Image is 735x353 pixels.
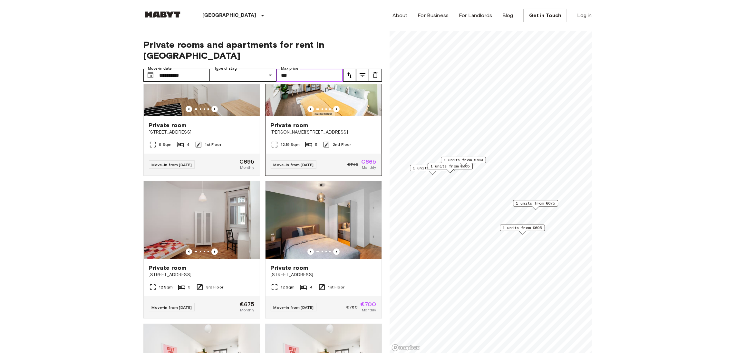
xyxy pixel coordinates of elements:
span: 1 units from €610 [413,165,452,171]
span: 9 Sqm [159,142,172,147]
p: [GEOGRAPHIC_DATA] [203,12,256,19]
span: [STREET_ADDRESS] [271,272,376,278]
a: About [392,12,408,19]
button: Choose date, selected date is 3 Nov 2025 [144,69,157,82]
a: For Business [418,12,449,19]
button: Previous image [211,106,218,112]
button: Previous image [333,248,340,255]
span: 2nd Floor [333,142,351,147]
span: €675 [239,301,255,307]
span: 5 [315,142,317,147]
a: Get in Touch [524,9,567,22]
button: Previous image [186,248,192,255]
span: Move-in from [DATE] [152,305,192,310]
img: Marketing picture of unit DE-01-196-04M [144,181,260,259]
span: Private rooms and apartments for rent in [GEOGRAPHIC_DATA] [143,39,382,61]
label: Max price [281,66,298,71]
span: 1 units from €695 [503,225,542,231]
span: 1 units from €675 [516,200,555,206]
span: €780 [346,304,358,310]
span: Monthly [240,307,254,313]
a: Marketing picture of unit DE-01-003-001-01HFPrevious imagePrevious imagePrivate room[STREET_ADDRE... [265,181,382,318]
img: Marketing picture of unit DE-01-003-001-01HF [266,181,382,259]
span: 1st Floor [328,284,344,290]
span: €700 [360,301,376,307]
a: Marketing picture of unit DE-01-08-008-02QPrevious imagePrevious imagePrivate room[PERSON_NAME][S... [265,38,382,176]
a: Blog [502,12,513,19]
a: For Landlords [459,12,492,19]
button: Previous image [211,248,218,255]
button: Previous image [186,106,192,112]
span: Move-in from [DATE] [274,305,314,310]
span: Monthly [362,307,376,313]
a: Mapbox logo [392,344,420,351]
span: Private room [271,121,308,129]
a: Marketing picture of unit DE-01-196-04MPrevious imagePrevious imagePrivate room[STREET_ADDRESS]12... [143,181,260,318]
a: Marketing picture of unit DE-01-232-01MPrevious imagePrevious imagePrivate room[STREET_ADDRESS]9 ... [143,38,260,176]
span: 1 units from €700 [444,157,483,163]
div: Map marker [513,200,558,210]
div: Map marker [410,165,455,175]
button: Previous image [333,106,340,112]
span: 4 [187,142,189,147]
span: [STREET_ADDRESS] [149,129,255,136]
span: Private room [149,121,187,129]
span: 12 Sqm [281,284,295,290]
span: 1st Floor [205,142,221,147]
span: Move-in from [DATE] [274,162,314,167]
span: €695 [239,159,255,165]
div: Map marker [428,163,473,173]
span: 1 units from €665 [430,163,470,169]
span: 12.19 Sqm [281,142,300,147]
span: Private room [149,264,187,272]
span: Monthly [362,165,376,170]
span: 4 [310,284,313,290]
div: Map marker [441,157,486,167]
img: Habyt [143,11,182,18]
span: Private room [271,264,308,272]
button: Previous image [307,106,314,112]
div: Map marker [500,225,545,235]
button: Previous image [307,248,314,255]
span: 3rd Floor [206,284,223,290]
label: Type of stay [214,66,237,71]
span: €740 [347,162,358,167]
span: 12 Sqm [159,284,173,290]
span: [STREET_ADDRESS] [149,272,255,278]
span: 5 [188,284,190,290]
button: tune [343,69,356,82]
span: Move-in from [DATE] [152,162,192,167]
button: tune [369,69,382,82]
span: Monthly [240,165,254,170]
button: tune [356,69,369,82]
span: €665 [361,159,376,165]
label: Move-in date [148,66,172,71]
a: Log in [577,12,592,19]
span: [PERSON_NAME][STREET_ADDRESS] [271,129,376,136]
